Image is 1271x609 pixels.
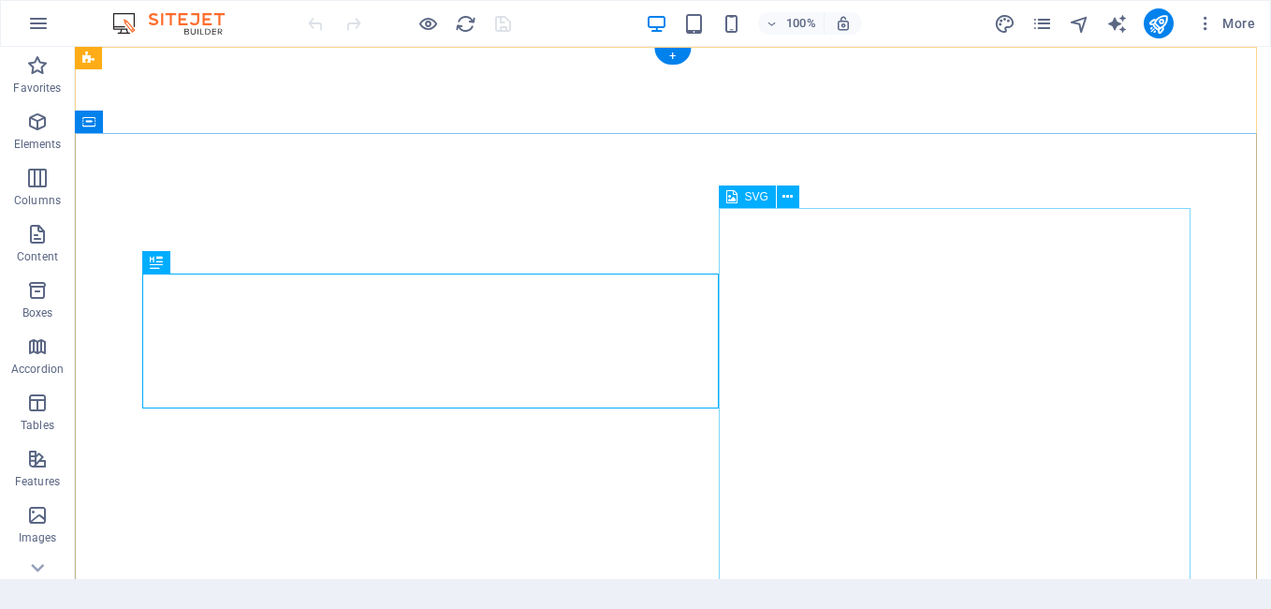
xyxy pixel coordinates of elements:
p: Features [15,474,60,489]
i: AI Writer [1106,13,1128,35]
p: Accordion [11,362,64,377]
button: 100% [758,12,825,35]
i: Pages (Ctrl+Alt+S) [1031,13,1053,35]
button: Click here to leave preview mode and continue editing [416,12,439,35]
p: Favorites [13,81,61,96]
span: SVG [745,191,768,202]
p: Content [17,249,58,264]
p: Elements [14,137,62,152]
button: More [1189,8,1263,38]
button: navigator [1069,12,1091,35]
button: text_generator [1106,12,1129,35]
div: + [654,48,691,65]
button: reload [454,12,476,35]
button: pages [1031,12,1054,35]
i: Navigator [1069,13,1090,35]
p: Images [19,530,57,545]
span: More [1196,14,1255,33]
button: publish [1144,8,1174,38]
p: Columns [14,193,61,208]
p: Tables [21,418,54,433]
i: Design (Ctrl+Alt+Y) [994,13,1015,35]
i: Publish [1147,13,1169,35]
p: Boxes [22,305,53,320]
button: design [994,12,1016,35]
h6: 100% [786,12,816,35]
i: Reload page [455,13,476,35]
i: On resize automatically adjust zoom level to fit chosen device. [835,15,852,32]
img: Editor Logo [108,12,248,35]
